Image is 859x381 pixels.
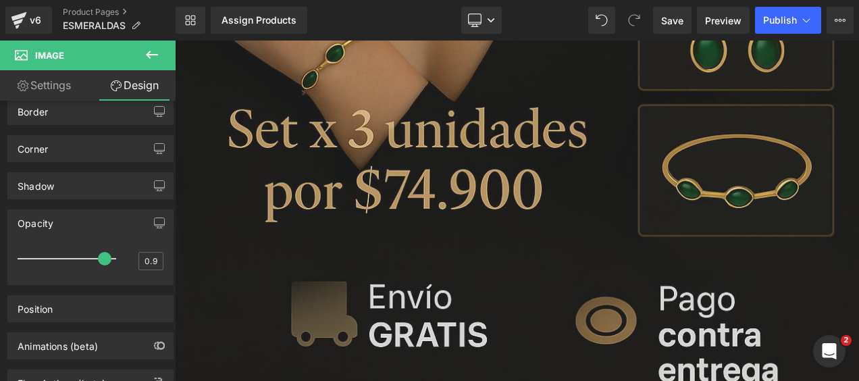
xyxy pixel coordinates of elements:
div: Position [18,296,53,315]
span: Save [661,14,683,28]
div: Border [18,99,48,118]
span: Publish [763,15,797,26]
div: Shadow [18,173,54,192]
button: Redo [621,7,648,34]
div: Opacity [18,210,53,229]
div: Corner [18,136,48,155]
span: ESMERALDAS [63,20,126,31]
div: Animations (beta) [18,333,98,352]
div: v6 [27,11,44,29]
button: More [827,7,854,34]
span: 2 [841,335,852,346]
button: Undo [588,7,615,34]
a: Design [90,70,178,101]
span: Image [35,50,64,61]
div: Assign Products [222,15,296,26]
iframe: Intercom live chat [813,335,845,367]
a: v6 [5,7,52,34]
a: Product Pages [63,7,176,18]
a: New Library [176,7,205,34]
a: Preview [697,7,750,34]
button: Publish [755,7,821,34]
span: Preview [705,14,741,28]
